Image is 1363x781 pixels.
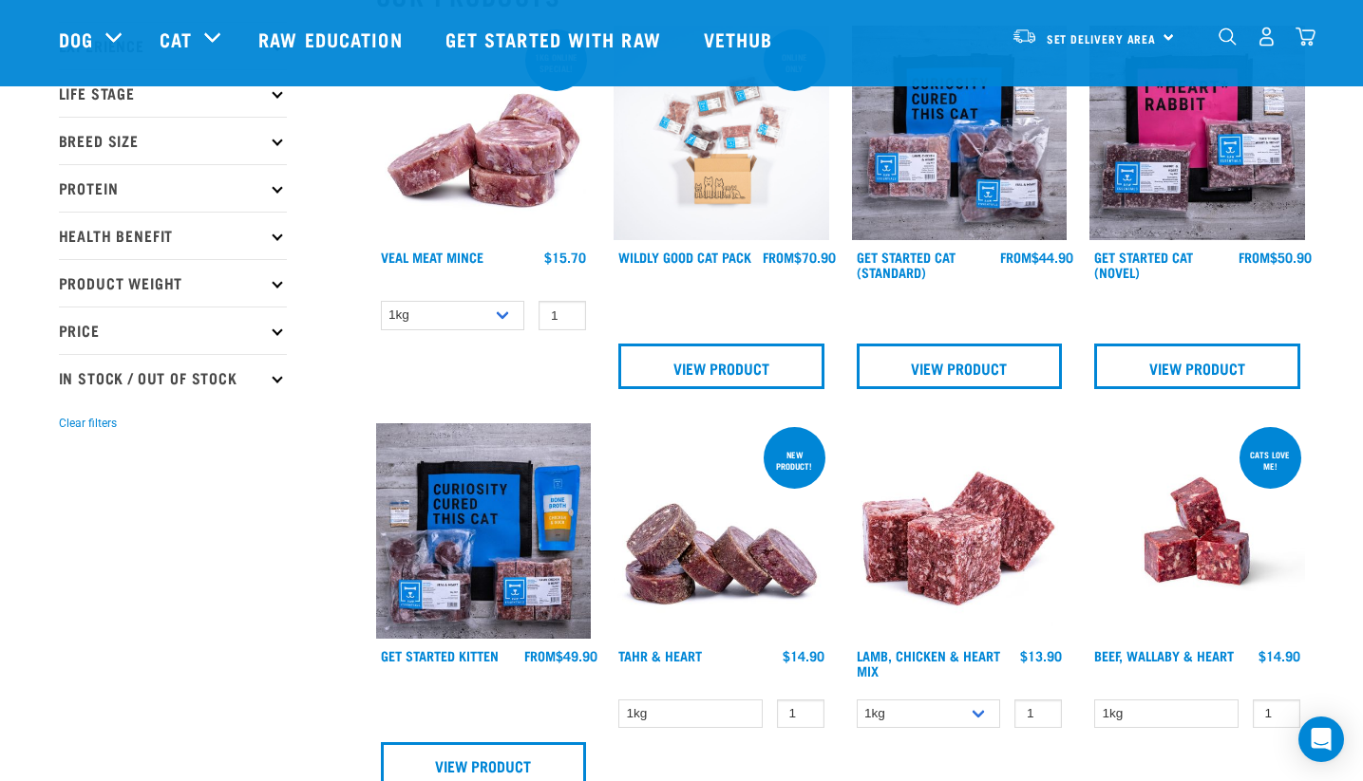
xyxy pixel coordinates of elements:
[160,25,192,53] a: Cat
[1257,27,1277,46] img: user.png
[857,652,1000,674] a: Lamb, Chicken & Heart Mix
[1219,28,1237,46] img: home-icon-1@2x.png
[764,440,825,480] div: New product!
[59,415,117,432] button: Clear filters
[59,212,287,259] p: Health Benefit
[544,250,586,265] div: $15.70
[763,253,794,260] span: FROM
[1094,344,1300,389] a: View Product
[852,26,1068,241] img: Assortment Of Raw Essential Products For Cats Including, Blue And Black Tote Bag With "Curiosity ...
[59,164,287,212] p: Protein
[1259,648,1300,663] div: $14.90
[1089,423,1305,639] img: Raw Essentials 2024 July2572 Beef Wallaby Heart
[857,253,956,275] a: Get Started Cat (Standard)
[59,25,93,53] a: Dog
[1000,250,1073,265] div: $44.90
[1094,652,1234,659] a: Beef, Wallaby & Heart
[1047,35,1157,42] span: Set Delivery Area
[1239,250,1312,265] div: $50.90
[857,344,1063,389] a: View Product
[1012,28,1037,45] img: van-moving.png
[614,26,829,241] img: Cat 0 2sec
[852,423,1068,639] img: 1124 Lamb Chicken Heart Mix 01
[376,423,592,639] img: NSP Kitten Update
[618,344,824,389] a: View Product
[239,1,426,77] a: Raw Education
[376,26,592,241] img: 1160 Veal Meat Mince Medallions 01
[763,250,836,265] div: $70.90
[1014,699,1062,729] input: 1
[783,648,824,663] div: $14.90
[1020,648,1062,663] div: $13.90
[1298,716,1344,762] div: Open Intercom Messenger
[59,354,287,401] p: In Stock / Out Of Stock
[618,253,751,260] a: Wildly Good Cat Pack
[381,253,483,260] a: Veal Meat Mince
[59,69,287,117] p: Life Stage
[1296,27,1316,46] img: home-icon@2x.png
[777,699,824,729] input: 1
[1089,26,1305,241] img: Assortment Of Raw Essential Products For Cats Including, Pink And Black Tote Bag With "I *Heart* ...
[618,652,702,659] a: Tahr & Heart
[685,1,797,77] a: Vethub
[59,307,287,354] p: Price
[1094,253,1193,275] a: Get Started Cat (Novel)
[1240,440,1301,480] div: Cats love me!
[524,648,597,663] div: $49.90
[1253,699,1300,729] input: 1
[59,117,287,164] p: Breed Size
[426,1,685,77] a: Get started with Raw
[539,301,586,330] input: 1
[1239,253,1270,260] span: FROM
[614,423,829,639] img: 1093 Wallaby Heart Medallions 01
[1000,253,1032,260] span: FROM
[381,652,499,659] a: Get Started Kitten
[59,259,287,307] p: Product Weight
[524,652,556,659] span: FROM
